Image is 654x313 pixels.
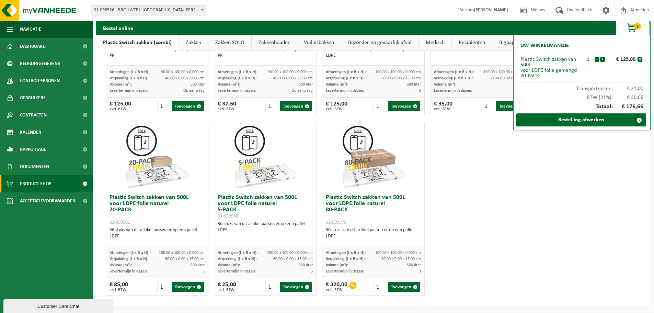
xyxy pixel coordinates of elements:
[3,298,115,313] iframe: chat widget
[326,82,348,87] span: Volume (m³):
[20,107,47,124] span: Contracten
[613,95,644,100] span: € 30,66
[326,101,347,111] div: € 125,00
[110,107,131,111] span: excl. BTW
[218,214,238,219] span: 01-999960
[265,101,279,111] input: 1
[434,89,472,93] span: Levertermijn in dagen:
[434,82,456,87] span: Volume (m³):
[20,141,46,158] span: Rapportage
[252,35,297,51] a: Zakkenhouder
[326,251,366,255] span: Afmetingen (L x B x H):
[517,100,647,113] div: Totaal:
[434,107,452,111] span: excl. BTW
[517,82,647,91] div: Transportkosten:
[110,220,130,225] span: 01-999961
[381,257,421,261] span: 60.00 x 0.00 x 15.00 cm
[165,76,205,80] span: 40.00 x 0.00 x 23.00 cm
[218,269,256,273] span: Levertermijn in dagen:
[616,21,650,35] button: 1
[273,257,313,261] span: 60.00 x 0.00 x 15.00 cm
[607,57,638,62] div: € 125,00
[407,82,421,87] span: 500 liter
[165,257,205,261] span: 60.00 x 0.00 x 15.00 cm
[20,21,41,38] span: Navigatie
[517,38,572,53] h2: Uw winkelmandje
[311,269,313,273] span: 3
[299,263,313,267] span: 500 liter
[110,282,128,292] div: € 85,00
[434,101,452,111] div: € 35,00
[110,101,131,111] div: € 125,00
[638,57,642,62] button: x
[218,263,240,267] span: Volume (m³):
[595,57,599,62] button: -
[172,101,204,111] button: Toevoegen
[419,269,421,273] span: 3
[110,53,205,59] div: PP
[218,221,313,233] div: 36 stuks van dit artikel passen er op een pallet
[613,104,644,110] span: € 176,66
[326,46,421,59] div: 36 stuks van dit artikel passen er op een pallet
[267,70,313,74] span: 190.00 x 100.00 x 0.000 cm
[110,288,128,292] span: excl. BTW
[419,89,421,93] span: 3
[110,251,149,255] span: Afmetingen (L x B x H):
[326,263,348,267] span: Volume (m³):
[613,86,644,91] span: € 21,00
[20,89,46,107] span: Gebruikers
[326,107,347,111] span: excl. BTW
[218,288,236,292] span: excl. BTW
[208,35,251,51] a: Zakken SOLO
[374,282,388,292] input: 1
[20,192,76,210] span: Acceptatievoorwaarden
[110,194,205,225] h3: Plastic Switch zakken van 500L voor LDPE folie naturel 20-PACK
[297,35,341,51] a: Vuilnisbakken
[490,76,529,80] span: 60.00 x 0.00 x 15.00 cm
[291,89,313,93] span: Op aanvraag
[157,101,171,111] input: 1
[600,57,605,62] button: +
[326,233,421,239] div: LDPE
[123,122,192,191] img: 01-999961
[520,57,582,79] div: Plastic Switch zakken van 500L voor LDPE folie gemengd 20-PACK
[203,269,205,273] span: 3
[110,89,148,93] span: Levertermijn in dagen:
[157,282,171,292] input: 1
[218,251,257,255] span: Afmetingen (L x B x H):
[159,251,205,255] span: 190.00 x 100.00 x 0.000 cm
[634,23,641,30] span: 1
[110,233,205,239] div: LDPE
[191,263,205,267] span: 500 liter
[326,70,366,74] span: Afmetingen (L x B x H):
[407,263,421,267] span: 500 liter
[492,35,524,51] a: Bigbags
[326,76,365,80] span: Verpakking (L x B x H):
[20,175,51,192] span: Product Shop
[375,70,421,74] span: 190.00 x 100.00 x 0.000 cm
[218,194,313,219] h3: Plastic Switch zakken van 500L voor LDPE folie naturel 5-PACK
[267,251,313,255] span: 190.00 x 100.00 x 0.000 cm
[482,101,496,111] input: 1
[326,89,364,93] span: Levertermijn in dagen:
[496,101,528,111] button: Toevoegen
[341,35,418,51] a: Bijzonder en gevaarlijk afval
[191,82,205,87] span: 500 liter
[159,70,205,74] span: 190.00 x 100.00 x 0.000 cm
[339,122,408,191] img: 01-999970
[96,21,140,34] h2: Bestel online
[20,55,60,72] span: Bedrijfsgegevens
[110,263,132,267] span: Volume (m³):
[265,282,279,292] input: 1
[218,107,236,111] span: excl. BTW
[110,70,149,74] span: Afmetingen (L x B x H):
[172,282,204,292] button: Toevoegen
[179,35,208,51] a: Zakken
[419,35,451,51] a: Medisch
[110,46,205,59] div: 60 stuks van dit artikel passen er op een pallet
[483,70,529,74] span: 190.00 x 100.00 x 0.000 cm
[517,91,647,100] div: BTW (21%):
[434,70,474,74] span: Afmetingen (L x B x H):
[218,46,313,59] div: 60 stuks van dit artikel passen er op een pallet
